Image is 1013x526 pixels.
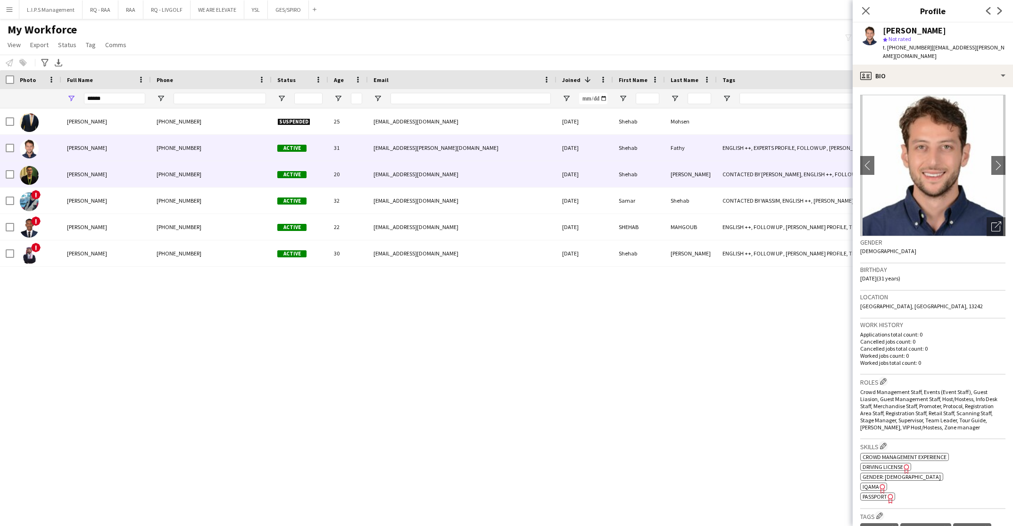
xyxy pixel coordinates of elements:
input: Email Filter Input [390,93,551,104]
div: 32 [328,188,368,214]
span: Driving License [863,463,903,470]
span: Gender: [DEMOGRAPHIC_DATA] [863,473,941,480]
div: [PHONE_NUMBER] [151,188,272,214]
img: SHEHAB MAHGOUB [20,219,39,238]
img: Shehab Al Bitar [20,245,39,264]
span: [DATE] (31 years) [860,275,900,282]
span: Active [277,171,307,178]
span: [PERSON_NAME] [67,171,107,178]
button: RAA [118,0,143,19]
app-action-btn: Advanced filters [39,57,50,68]
span: ! [31,243,41,252]
div: [DATE] [556,161,613,187]
span: Tag [86,41,96,49]
span: Full Name [67,76,93,83]
button: WE ARE ELEVATE [191,0,244,19]
div: ENGLISH ++, FOLLOW UP , [PERSON_NAME] PROFILE, THA SUPERVISOR CERTIFIED, TOP HOST/HOSTESS, TOP PR... [717,240,928,266]
h3: Gender [860,238,1005,247]
p: Worked jobs total count: 0 [860,359,1005,366]
button: RQ - RAA [83,0,118,19]
div: [DATE] [556,108,613,134]
span: IQAMA [863,483,879,490]
input: Last Name Filter Input [688,93,711,104]
span: Email [374,76,389,83]
button: YSL [244,0,268,19]
div: Shehab [613,161,665,187]
button: L.I.P.S Management [19,0,83,19]
span: Comms [105,41,126,49]
span: My Workforce [8,23,77,37]
button: GES/SPIRO [268,0,309,19]
button: Open Filter Menu [562,94,571,103]
div: Shehab [613,135,665,161]
a: Status [54,39,80,51]
button: Open Filter Menu [277,94,286,103]
img: Samar Shehab [20,192,39,211]
button: Open Filter Menu [722,94,731,103]
div: [DATE] [556,214,613,240]
div: 25 [328,108,368,134]
span: Status [277,76,296,83]
span: Photo [20,76,36,83]
span: [PERSON_NAME] [67,144,107,151]
span: Crowd management experience [863,453,947,460]
div: [DATE] [556,240,613,266]
button: RQ - LIVGOLF [143,0,191,19]
span: Joined [562,76,581,83]
div: Shehab [665,188,717,214]
div: [PERSON_NAME] [883,26,946,35]
span: Phone [157,76,173,83]
img: Crew avatar or photo [860,95,1005,236]
span: Passport [863,493,887,500]
p: Worked jobs count: 0 [860,352,1005,359]
div: CONTACTED BY [PERSON_NAME], ENGLISH ++, FOLLOW UP , Potential Supervisor Training, TOP HOST/HOSTE... [717,161,928,187]
a: Tag [82,39,100,51]
h3: Birthday [860,265,1005,274]
div: Samar [613,188,665,214]
input: Tags Filter Input [739,93,922,104]
div: Shehab [613,240,665,266]
span: Active [277,197,307,205]
span: [PERSON_NAME] [67,250,107,257]
div: [PHONE_NUMBER] [151,161,272,187]
input: First Name Filter Input [636,93,659,104]
span: Crowd Management Staff, Events (Event Staff), Guest Liasion, Guest Management Staff, Host/Hostess... [860,388,997,431]
div: [PERSON_NAME] [665,161,717,187]
span: Active [277,250,307,257]
div: 20 [328,161,368,187]
div: [EMAIL_ADDRESS][PERSON_NAME][DOMAIN_NAME] [368,135,556,161]
span: Not rated [888,35,911,42]
div: MAHGOUB [665,214,717,240]
button: Open Filter Menu [334,94,342,103]
div: ENGLISH ++, EXPERTS PROFILE, FOLLOW UP , [PERSON_NAME] PROFILE, PROTOCOL, TOP HOST/HOSTESS, TOP P... [717,135,928,161]
input: Age Filter Input [351,93,362,104]
div: 30 [328,240,368,266]
span: ! [31,190,41,199]
h3: Roles [860,377,1005,386]
div: 31 [328,135,368,161]
span: [GEOGRAPHIC_DATA], [GEOGRAPHIC_DATA], 13242 [860,303,983,310]
div: Bio [853,65,1013,87]
button: Open Filter Menu [619,94,627,103]
img: Shehab Fathy [20,140,39,158]
span: Age [334,76,344,83]
span: ! [31,216,41,226]
div: [EMAIL_ADDRESS][DOMAIN_NAME] [368,240,556,266]
input: Joined Filter Input [579,93,607,104]
span: First Name [619,76,648,83]
button: Open Filter Menu [671,94,679,103]
div: Open photos pop-in [987,217,1005,236]
p: Cancelled jobs total count: 0 [860,345,1005,352]
div: [PHONE_NUMBER] [151,108,272,134]
span: Status [58,41,76,49]
h3: Location [860,293,1005,301]
div: [EMAIL_ADDRESS][DOMAIN_NAME] [368,214,556,240]
div: ENGLISH ++, FOLLOW UP , [PERSON_NAME] PROFILE, TOP HOST/HOSTESS, TOP PROMOTER, TOP [PERSON_NAME] [717,214,928,240]
a: Comms [101,39,130,51]
button: Open Filter Menu [374,94,382,103]
h3: Work history [860,321,1005,329]
h3: Profile [853,5,1013,17]
a: View [4,39,25,51]
span: [PERSON_NAME] [67,118,107,125]
div: [DATE] [556,135,613,161]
